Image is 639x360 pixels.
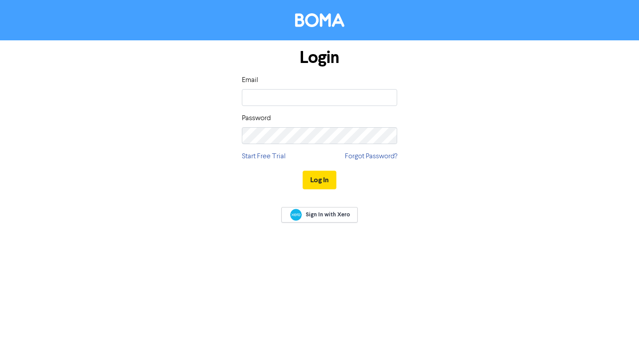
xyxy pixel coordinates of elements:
[242,113,271,124] label: Password
[242,47,397,68] h1: Login
[306,211,350,219] span: Sign In with Xero
[595,317,639,360] iframe: Chat Widget
[345,151,397,162] a: Forgot Password?
[242,75,258,86] label: Email
[295,13,344,27] img: BOMA Logo
[290,209,302,221] img: Xero logo
[281,207,358,223] a: Sign In with Xero
[242,151,286,162] a: Start Free Trial
[303,171,336,189] button: Log In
